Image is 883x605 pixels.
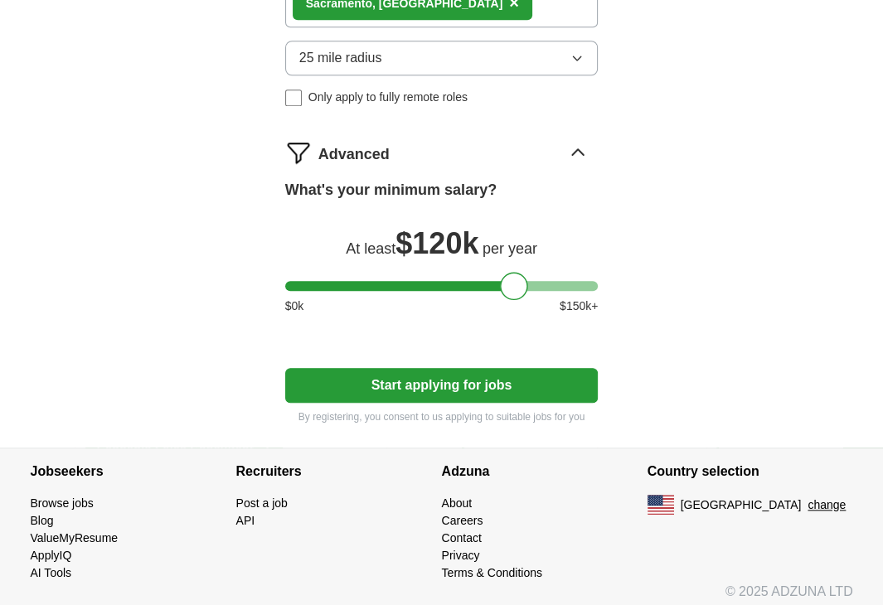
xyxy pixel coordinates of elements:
span: Advanced [318,143,390,166]
button: Start applying for jobs [285,368,599,403]
h4: Country selection [648,448,853,495]
a: Browse jobs [31,496,94,510]
label: What's your minimum salary? [285,179,497,201]
a: Privacy [442,549,480,562]
span: per year [483,240,537,257]
a: API [236,514,255,527]
input: Only apply to fully remote roles [285,90,302,106]
a: AI Tools [31,566,72,579]
span: [GEOGRAPHIC_DATA] [681,496,802,514]
img: filter [285,139,312,166]
span: $ 150 k+ [560,298,598,315]
a: Careers [442,514,483,527]
a: Blog [31,514,54,527]
span: Only apply to fully remote roles [308,89,468,106]
a: Post a job [236,496,288,510]
span: $ 0 k [285,298,304,315]
a: Terms & Conditions [442,566,542,579]
a: Contact [442,531,482,544]
span: 25 mile radius [299,48,382,68]
a: About [442,496,473,510]
a: ApplyIQ [31,549,72,562]
p: By registering, you consent to us applying to suitable jobs for you [285,409,599,424]
span: At least [346,240,395,257]
img: US flag [648,495,674,515]
span: $ 120k [395,226,478,260]
button: change [808,496,846,514]
a: ValueMyResume [31,531,119,544]
button: 25 mile radius [285,41,599,75]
